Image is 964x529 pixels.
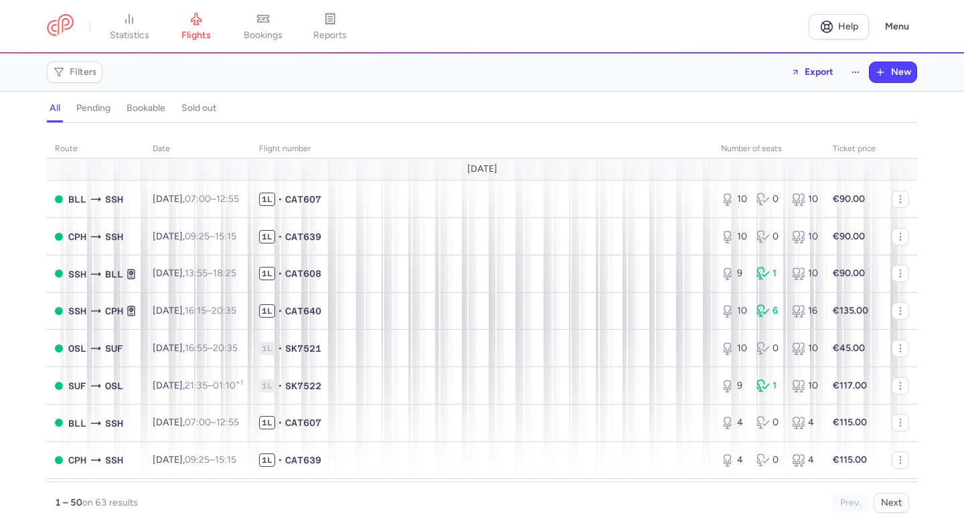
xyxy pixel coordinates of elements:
[721,304,746,318] div: 10
[127,102,165,114] h4: bookable
[230,12,297,41] a: bookings
[278,453,283,467] span: •
[721,416,746,429] div: 4
[278,304,283,318] span: •
[70,67,97,78] span: Filters
[285,304,321,318] span: CAT640
[110,29,149,41] span: statistics
[185,380,243,391] span: –
[251,139,713,159] th: Flight number
[213,268,236,279] time: 18:25
[792,342,817,355] div: 10
[285,342,321,355] span: SK7521
[185,454,236,465] span: –
[259,453,275,467] span: 1L
[55,497,82,508] strong: 1 – 50
[721,379,746,393] div: 9
[721,193,746,206] div: 10
[68,267,86,282] span: SSH
[259,193,275,206] span: 1L
[833,454,867,465] strong: €115.00
[96,12,163,41] a: statistics
[792,453,817,467] div: 4
[68,453,86,467] span: CPH
[278,379,283,393] span: •
[185,268,236,279] span: –
[213,380,243,391] time: 01:10
[833,268,865,279] strong: €90.00
[105,416,123,431] span: SSH
[833,417,867,428] strong: €115.00
[185,231,210,242] time: 09:25
[833,342,865,354] strong: €45.00
[259,230,275,243] span: 1L
[297,12,364,41] a: reports
[833,380,867,391] strong: €117.00
[145,139,251,159] th: date
[870,62,916,82] button: New
[278,342,283,355] span: •
[181,102,216,114] h4: sold out
[756,267,781,280] div: 1
[278,416,283,429] span: •
[285,267,321,280] span: CAT608
[792,267,817,280] div: 10
[185,305,206,316] time: 16:15
[185,417,211,428] time: 07:00
[47,139,145,159] th: route
[68,379,86,393] span: SUF
[285,379,321,393] span: SK7522
[153,305,236,316] span: [DATE],
[185,342,238,354] span: –
[153,417,239,428] span: [DATE],
[782,62,842,83] button: Export
[47,14,74,39] a: CitizenPlane red outlined logo
[825,139,884,159] th: Ticket price
[105,304,123,318] span: CPH
[236,378,243,387] sup: +1
[153,193,239,205] span: [DATE],
[756,193,781,206] div: 0
[105,229,123,244] span: SSH
[68,416,86,431] span: BLL
[153,268,236,279] span: [DATE],
[792,416,817,429] div: 4
[285,453,321,467] span: CAT639
[285,230,321,243] span: CAT639
[792,379,817,393] div: 10
[792,304,817,318] div: 16
[285,193,321,206] span: CAT607
[891,67,911,78] span: New
[259,304,275,318] span: 1L
[68,192,86,207] span: BLL
[212,305,236,316] time: 20:35
[50,102,60,114] h4: all
[185,193,239,205] span: –
[313,29,347,41] span: reports
[216,193,239,205] time: 12:55
[105,453,123,467] span: SSH
[185,305,236,316] span: –
[721,267,746,280] div: 9
[181,29,211,41] span: flights
[833,231,865,242] strong: €90.00
[792,193,817,206] div: 10
[285,416,321,429] span: CAT607
[756,304,781,318] div: 6
[833,305,868,316] strong: €135.00
[105,267,123,282] span: BLL
[68,341,86,356] span: OSL
[756,342,781,355] div: 0
[105,341,123,356] span: SUF
[259,416,275,429] span: 1L
[833,193,865,205] strong: €90.00
[278,230,283,243] span: •
[185,380,208,391] time: 21:35
[805,67,833,77] span: Export
[259,267,275,280] span: 1L
[48,62,102,82] button: Filters
[809,14,869,39] a: Help
[185,193,211,205] time: 07:00
[68,304,86,318] span: SSH
[278,193,283,206] span: •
